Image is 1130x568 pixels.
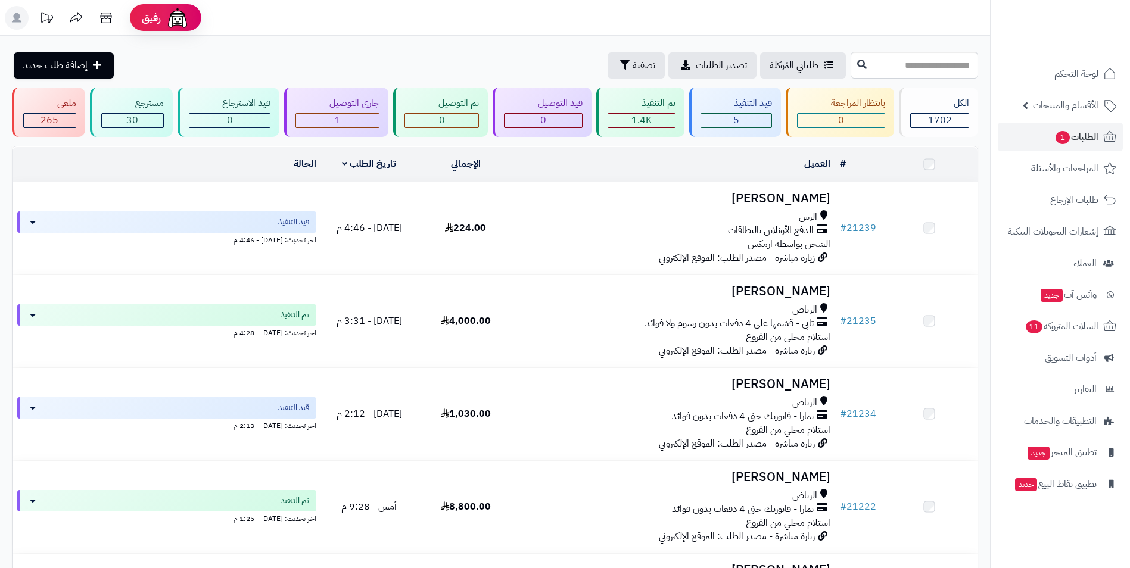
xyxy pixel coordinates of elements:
[126,113,138,127] span: 30
[840,314,876,328] a: #21235
[519,470,830,484] h3: [PERSON_NAME]
[998,438,1123,467] a: تطبيق المتجرجديد
[142,11,161,25] span: رفيق
[783,88,896,137] a: بانتظار المراجعة 0
[1015,478,1037,491] span: جديد
[405,114,478,127] div: 0
[23,58,88,73] span: إضافة طلب جديد
[504,96,583,110] div: قيد التوصيل
[840,500,876,514] a: #21222
[746,516,830,530] span: استلام محلي من الفروع
[928,113,952,127] span: 1702
[1014,476,1097,492] span: تطبيق نقاط البيع
[17,511,316,524] div: اخر تحديث: [DATE] - 1:25 م
[748,237,830,251] span: الشحن بواسطة ارمكس
[608,52,665,79] button: تصفية
[998,154,1123,183] a: المراجعات والأسئلة
[189,114,270,127] div: 0
[770,58,818,73] span: طلباتي المُوكلة
[840,407,846,421] span: #
[1054,65,1098,82] span: لوحة التحكم
[88,88,175,137] a: مسترجع 30
[14,52,114,79] a: إضافة طلب جديد
[760,52,846,79] a: طلباتي المُوكلة
[659,251,815,265] span: زيارة مباشرة - مصدر الطلب: الموقع الإلكتروني
[838,113,844,127] span: 0
[337,221,402,235] span: [DATE] - 4:46 م
[633,58,655,73] span: تصفية
[282,88,391,137] a: جاري التوصيل 1
[840,157,846,171] a: #
[337,314,402,328] span: [DATE] - 3:31 م
[278,216,309,228] span: قيد التنفيذ
[17,326,316,338] div: اخر تحديث: [DATE] - 4:28 م
[840,407,876,421] a: #21234
[998,344,1123,372] a: أدوات التسويق
[910,96,969,110] div: الكل
[998,217,1123,246] a: إشعارات التحويلات البنكية
[696,58,747,73] span: تصدير الطلبات
[1073,255,1097,271] span: العملاء
[281,495,309,507] span: تم التنفيذ
[792,396,817,410] span: الرياض
[23,96,76,110] div: ملغي
[659,436,815,451] span: زيارة مباشرة - مصدر الطلب: الموقع الإلكتروني
[746,423,830,437] span: استلام محلي من الفروع
[840,221,876,235] a: #21239
[998,407,1123,435] a: التطبيقات والخدمات
[840,314,846,328] span: #
[296,114,379,127] div: 1
[998,123,1123,151] a: الطلبات1
[659,529,815,544] span: زيارة مباشرة - مصدر الطلب: الموقع الإلكتروني
[1008,223,1098,240] span: إشعارات التحويلات البنكية
[1031,160,1098,177] span: المراجعات والأسئلة
[17,419,316,431] div: اخر تحديث: [DATE] - 2:13 م
[998,470,1123,498] a: تطبيق نقاط البيعجديد
[441,314,491,328] span: 4,000.00
[840,500,846,514] span: #
[102,114,163,127] div: 30
[189,96,271,110] div: قيد الاسترجاع
[659,344,815,358] span: زيارة مباشرة - مصدر الطلب: الموقع الإلكتروني
[631,113,652,127] span: 1.4K
[792,489,817,503] span: الرياض
[341,500,397,514] span: أمس - 9:28 م
[746,330,830,344] span: استلام محلي من الفروع
[101,96,164,110] div: مسترجع
[295,96,379,110] div: جاري التوصيل
[10,88,88,137] a: ملغي 265
[1026,320,1042,333] span: 11
[490,88,594,137] a: قيد التوصيل 0
[439,113,445,127] span: 0
[1050,192,1098,208] span: طلبات الإرجاع
[672,503,814,516] span: تمارا - فاتورتك حتى 4 دفعات بدون فوائد
[441,500,491,514] span: 8,800.00
[728,224,814,238] span: الدفع الأونلاين بالبطاقات
[668,52,757,79] a: تصدير الطلبات
[505,114,582,127] div: 0
[441,407,491,421] span: 1,030.00
[998,60,1123,88] a: لوحة التحكم
[278,402,309,414] span: قيد التنفيذ
[1056,131,1070,144] span: 1
[672,410,814,423] span: تمارا - فاتورتك حتى 4 دفعات بدون فوائد
[540,113,546,127] span: 0
[342,157,396,171] a: تاريخ الطلب
[798,114,885,127] div: 0
[896,88,980,137] a: الكل1702
[998,375,1123,404] a: التقارير
[1026,444,1097,461] span: تطبيق المتجر
[519,285,830,298] h3: [PERSON_NAME]
[804,157,830,171] a: العميل
[1024,413,1097,429] span: التطبيقات والخدمات
[451,157,481,171] a: الإجمالي
[391,88,490,137] a: تم التوصيل 0
[281,309,309,321] span: تم التنفيذ
[701,114,772,127] div: 5
[799,210,817,224] span: الرس
[17,233,316,245] div: اخر تحديث: [DATE] - 4:46 م
[1025,318,1098,335] span: السلات المتروكة
[1033,97,1098,114] span: الأقسام والمنتجات
[166,6,189,30] img: ai-face.png
[998,249,1123,277] a: العملاء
